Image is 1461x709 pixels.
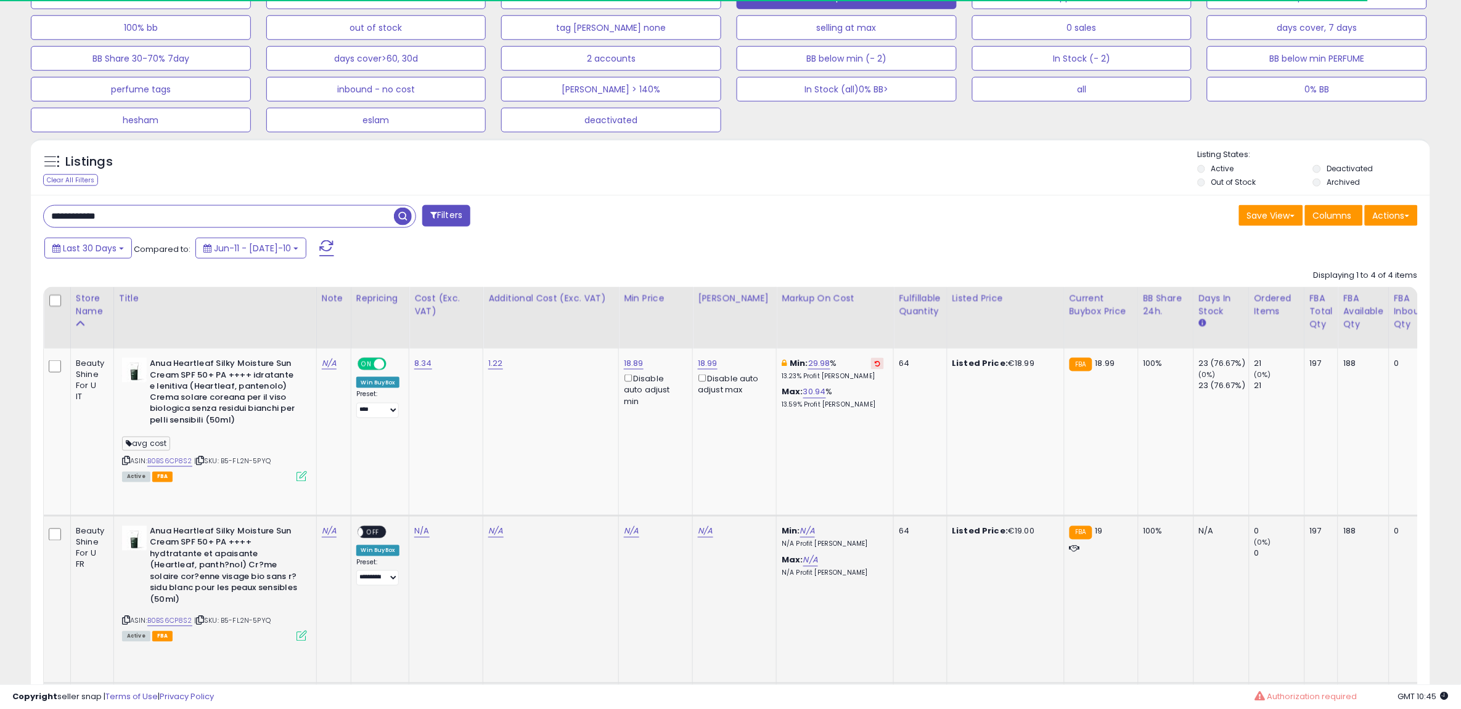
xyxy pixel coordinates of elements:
a: N/A [322,357,337,370]
b: Max: [782,554,803,566]
small: (0%) [1199,370,1216,379]
button: Filters [422,205,470,227]
div: 197 [1310,358,1329,369]
button: BB below min (- 2) [737,46,957,71]
button: all [972,77,1192,102]
a: N/A [698,525,713,538]
small: FBA [1070,358,1092,371]
a: B0BS6CP8S2 [147,456,192,467]
div: 188 [1343,526,1379,537]
button: days cover, 7 days [1207,15,1427,40]
div: €19.00 [952,526,1055,537]
span: 2025-08-10 10:45 GMT [1398,691,1449,702]
div: Displaying 1 to 4 of 4 items [1314,270,1418,282]
button: tag [PERSON_NAME] none [501,15,721,40]
button: 0 sales [972,15,1192,40]
div: 0 [1254,548,1304,559]
th: The percentage added to the cost of goods (COGS) that forms the calculator for Min & Max prices. [777,287,894,349]
a: N/A [322,525,337,538]
span: Columns [1313,209,1352,222]
div: 21 [1254,358,1304,369]
button: Actions [1365,205,1418,226]
button: inbound - no cost [266,77,486,102]
div: % [782,358,884,381]
span: OFF [363,527,383,537]
div: Repricing [356,292,404,305]
div: 23 (76.67%) [1199,380,1249,391]
button: hesham [31,108,251,132]
small: (0%) [1254,370,1272,379]
a: N/A [414,525,429,538]
div: BB Share 24h. [1144,292,1189,318]
div: 23 (76.67%) [1199,358,1249,369]
button: out of stock [266,15,486,40]
label: Active [1211,163,1234,174]
div: ASIN: [122,358,307,480]
div: seller snap | | [12,691,214,703]
button: Columns [1305,205,1363,226]
label: Deactivated [1327,163,1373,174]
button: days cover>60, 30d [266,46,486,71]
div: Disable auto adjust min [624,372,683,408]
b: Anua Heartleaf Silky Moisture Sun Cream SPF 50+ PA ++++ hydtratante et apaisante (Heartleaf, pant... [150,526,300,609]
a: N/A [803,554,818,567]
div: 21 [1254,380,1304,391]
div: [PERSON_NAME] [698,292,771,305]
p: 13.59% Profit [PERSON_NAME] [782,401,884,410]
a: 29.98 [808,357,830,370]
a: 8.34 [414,357,432,370]
strong: Copyright [12,691,57,702]
div: 0 [1394,358,1427,369]
div: 0 [1254,526,1304,537]
div: Preset: [356,391,400,418]
div: Preset: [356,559,400,586]
button: deactivated [501,108,721,132]
div: Listed Price [952,292,1059,305]
div: Clear All Filters [43,174,98,186]
a: Terms of Use [105,691,158,702]
div: Min Price [624,292,687,305]
span: Last 30 Days [63,242,117,254]
b: Max: [782,386,803,398]
small: (0%) [1254,538,1272,548]
span: Compared to: [134,243,190,255]
a: N/A [800,525,815,538]
span: All listings currently available for purchase on Amazon [122,472,150,482]
a: 18.89 [624,357,644,370]
button: eslam [266,108,486,132]
div: Current Buybox Price [1070,292,1133,318]
div: 0 [1394,526,1427,537]
div: Fulfillable Quantity [899,292,941,318]
div: FBA Available Qty [1343,292,1383,331]
small: Days In Stock. [1199,318,1206,329]
span: avg cost [122,437,170,451]
b: Listed Price: [952,525,1009,537]
b: Listed Price: [952,357,1009,369]
span: ON [359,359,374,370]
div: Cost (Exc. VAT) [414,292,478,318]
div: Ordered Items [1254,292,1299,318]
button: Last 30 Days [44,238,132,259]
div: Win BuyBox [356,545,400,556]
button: selling at max [737,15,957,40]
div: N/A [1199,526,1240,537]
span: Jun-11 - [DATE]-10 [214,242,291,254]
button: [PERSON_NAME] > 140% [501,77,721,102]
b: Min: [790,357,808,369]
div: Win BuyBox [356,377,400,388]
span: OFF [384,359,404,370]
div: Store Name [76,292,108,318]
span: FBA [152,631,173,642]
a: N/A [488,525,503,538]
div: Note [322,292,346,305]
button: Jun-11 - [DATE]-10 [195,238,306,259]
div: Markup on Cost [782,292,888,305]
p: N/A Profit [PERSON_NAME] [782,569,884,578]
div: 64 [899,358,937,369]
div: Days In Stock [1199,292,1244,318]
button: 0% BB [1207,77,1427,102]
a: 1.22 [488,357,503,370]
img: 21AueAkL3ML._SL40_.jpg [122,526,147,551]
button: BB below min PERFUME [1207,46,1427,71]
div: FBA Total Qty [1310,292,1333,331]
